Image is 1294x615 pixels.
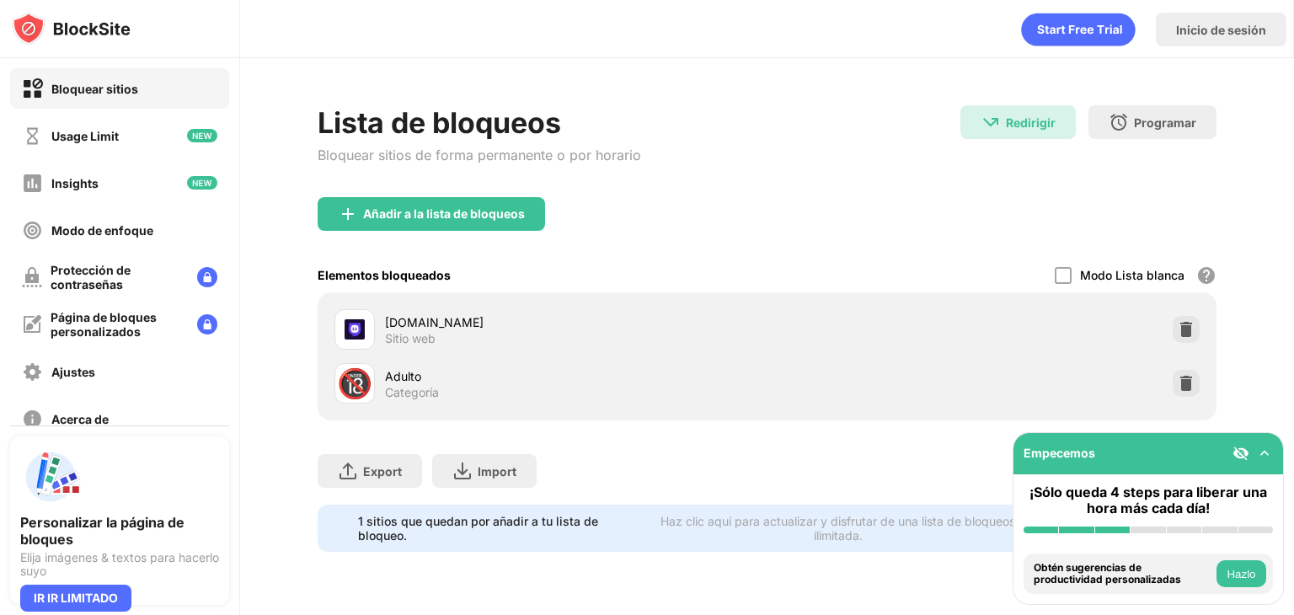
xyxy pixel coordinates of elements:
[1176,23,1266,37] div: Inicio de sesión
[20,551,219,578] div: Elija imágenes & textos para hacerlo suyo
[1034,562,1212,586] div: Obtén sugerencias de productividad personalizadas
[1233,445,1249,462] img: eye-not-visible.svg
[1006,115,1056,130] div: Redirigir
[1021,13,1136,46] div: animation
[197,267,217,287] img: lock-menu.svg
[20,585,131,612] div: IR IR LIMITADO
[363,464,402,479] div: Export
[1256,445,1273,462] img: omni-setup-toggle.svg
[51,129,119,143] div: Usage Limit
[22,409,43,430] img: about-off.svg
[345,319,365,340] img: favicons
[51,176,99,190] div: Insights
[1080,268,1184,282] div: Modo Lista blanca
[1024,446,1095,460] div: Empecemos
[12,12,131,45] img: logo-blocksite.svg
[51,223,153,238] div: Modo de enfoque
[358,514,635,543] div: 1 sitios que quedan por añadir a tu lista de bloqueo.
[51,412,109,426] div: Acerca de
[1134,115,1196,130] div: Programar
[385,385,439,400] div: Categoría
[318,147,641,163] div: Bloquear sitios de forma permanente o por horario
[22,314,42,334] img: customize-block-page-off.svg
[318,268,451,282] div: Elementos bloqueados
[1024,484,1273,516] div: ¡Sólo queda 4 steps para liberar una hora más cada día!
[385,313,767,331] div: [DOMAIN_NAME]
[51,365,95,379] div: Ajustes
[1216,560,1266,587] button: Hazlo
[363,207,525,221] div: Añadir a la lista de bloqueos
[51,310,184,339] div: Página de bloques personalizados
[385,367,767,385] div: Adulto
[197,314,217,334] img: lock-menu.svg
[22,78,43,99] img: block-on.svg
[22,220,43,241] img: focus-off.svg
[187,129,217,142] img: new-icon.svg
[20,447,81,507] img: push-custom-page.svg
[187,176,217,190] img: new-icon.svg
[22,267,42,287] img: password-protection-off.svg
[22,173,43,194] img: insights-off.svg
[51,82,138,96] div: Bloquear sitios
[337,366,372,401] div: 🔞
[645,514,1031,543] div: Haz clic aquí para actualizar y disfrutar de una lista de bloqueos ilimitada.
[478,464,516,479] div: Import
[22,126,43,147] img: time-usage-off.svg
[385,331,436,346] div: Sitio web
[318,105,641,140] div: Lista de bloqueos
[20,514,219,548] div: Personalizar la página de bloques
[22,361,43,382] img: settings-off.svg
[51,263,184,291] div: Protección de contraseñas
